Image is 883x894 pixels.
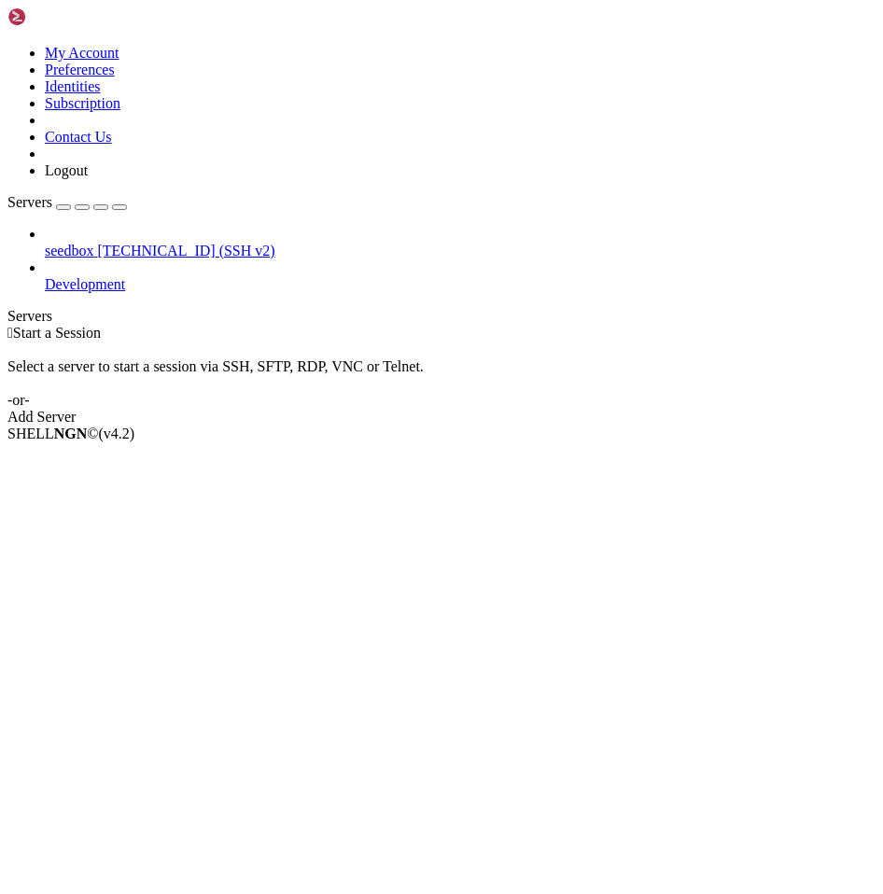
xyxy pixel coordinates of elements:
[45,243,93,258] span: seedbox
[45,129,112,145] a: Contact Us
[7,426,134,441] span: SHELL ©
[99,426,135,441] span: 4.2.0
[45,162,88,178] a: Logout
[45,276,125,292] span: Development
[7,7,115,26] img: Shellngn
[7,325,13,341] span: 
[54,426,88,441] b: NGN
[7,194,127,210] a: Servers
[45,243,876,259] a: seedbox [TECHNICAL_ID] (SSH v2)
[45,95,120,111] a: Subscription
[97,243,274,258] span: [TECHNICAL_ID] (SSH v2)
[7,308,876,325] div: Servers
[45,259,876,293] li: Development
[7,342,876,409] div: Select a server to start a session via SSH, SFTP, RDP, VNC or Telnet. -or-
[45,226,876,259] li: seedbox [TECHNICAL_ID] (SSH v2)
[45,78,101,94] a: Identities
[13,325,101,341] span: Start a Session
[45,45,119,61] a: My Account
[7,194,52,210] span: Servers
[7,409,876,426] div: Add Server
[45,276,876,293] a: Development
[45,62,115,77] a: Preferences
